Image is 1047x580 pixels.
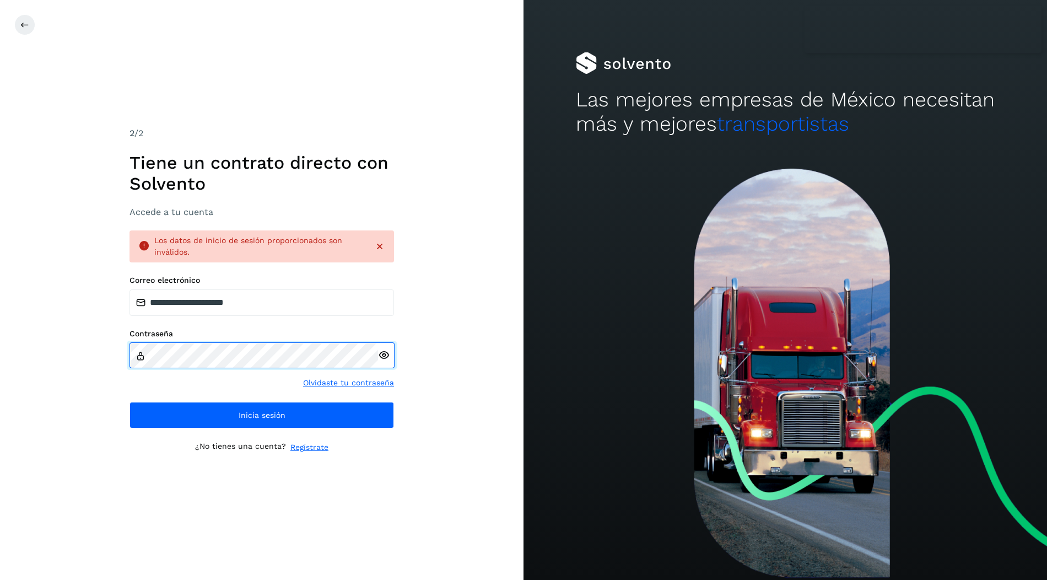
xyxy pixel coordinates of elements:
p: ¿No tienes una cuenta? [195,442,286,453]
div: /2 [129,127,394,140]
h3: Accede a tu cuenta [129,207,394,217]
span: transportistas [717,112,849,136]
span: 2 [129,128,134,138]
span: Inicia sesión [239,411,285,419]
label: Correo electrónico [129,276,394,285]
div: Los datos de inicio de sesión proporcionados son inválidos. [154,235,365,258]
label: Contraseña [129,329,394,339]
a: Olvidaste tu contraseña [303,377,394,389]
h1: Tiene un contrato directo con Solvento [129,152,394,195]
h2: Las mejores empresas de México necesitan más y mejores [576,88,995,137]
a: Regístrate [290,442,328,453]
button: Inicia sesión [129,402,394,428]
